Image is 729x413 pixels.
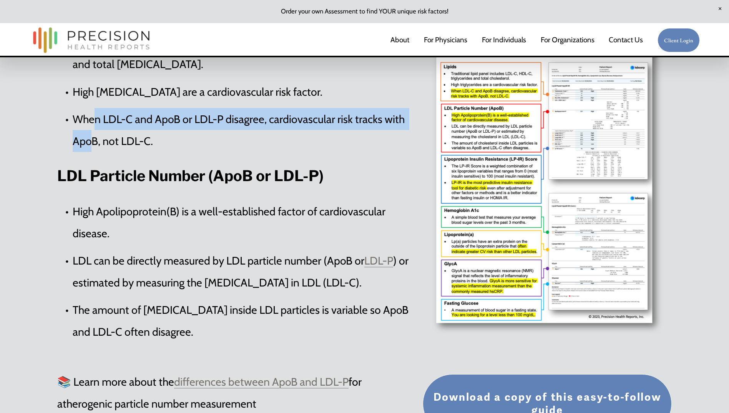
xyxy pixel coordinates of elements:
[73,299,418,343] p: The amount of [MEDICAL_DATA] inside LDL particles is variable so ApoB and LDL-C often disagree.
[541,33,594,47] span: For Organizations
[73,250,418,293] p: LDL can be directly measured by LDL particle number (ApoB or ) or estimated by measuring the [MED...
[482,32,526,48] a: For Individuals
[541,32,594,48] a: folder dropdown
[658,28,700,52] a: Client Login
[424,32,467,48] a: For Physicians
[691,376,729,413] iframe: Chat Widget
[29,24,154,57] img: Precision Health Reports
[390,32,409,48] a: About
[73,108,418,152] p: When LDL-C and ApoB or LDL-P disagree, cardiovascular risk tracks with ApoB, not LDL-C.
[73,81,418,103] p: High [MEDICAL_DATA] are a cardiovascular risk factor.
[364,254,393,267] a: LDL-P
[174,375,349,388] a: differences between ApoB and LDL-P
[73,200,418,244] p: High Apolipoprotein(B) is a well-established factor of cardiovascular disease.
[57,167,324,185] strong: LDL Particle Number (ApoB or LDL-P)
[609,32,643,48] a: Contact Us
